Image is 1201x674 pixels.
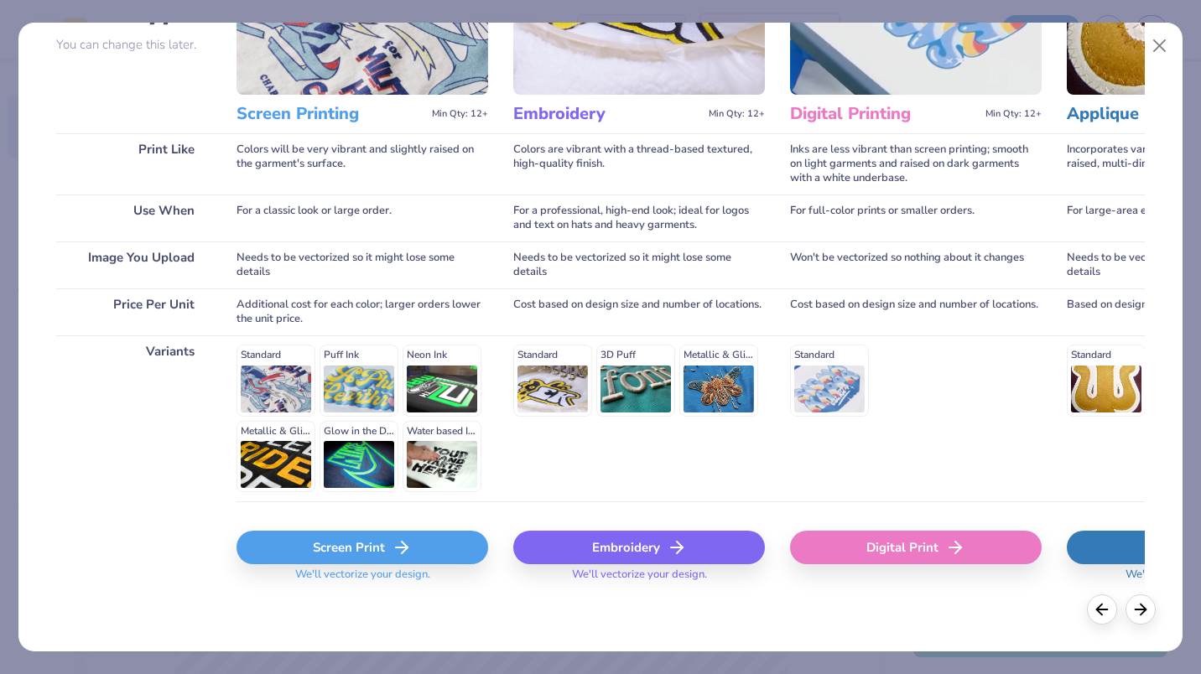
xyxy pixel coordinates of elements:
[237,194,488,241] div: For a classic look or large order.
[513,531,765,564] div: Embroidery
[790,133,1042,194] div: Inks are less vibrant than screen printing; smooth on light garments and raised on dark garments ...
[513,133,765,194] div: Colors are vibrant with a thread-based textured, high-quality finish.
[237,133,488,194] div: Colors will be very vibrant and slightly raised on the garment's surface.
[56,241,211,288] div: Image You Upload
[56,288,211,335] div: Price Per Unit
[985,108,1042,120] span: Min Qty: 12+
[790,241,1042,288] div: Won't be vectorized so nothing about it changes
[237,531,488,564] div: Screen Print
[1143,30,1175,62] button: Close
[709,108,765,120] span: Min Qty: 12+
[56,38,211,52] p: You can change this later.
[790,103,979,125] h3: Digital Printing
[790,288,1042,335] div: Cost based on design size and number of locations.
[56,335,211,501] div: Variants
[790,531,1042,564] div: Digital Print
[790,194,1042,241] div: For full-color prints or smaller orders.
[432,108,488,120] span: Min Qty: 12+
[513,288,765,335] div: Cost based on design size and number of locations.
[513,194,765,241] div: For a professional, high-end look; ideal for logos and text on hats and heavy garments.
[513,241,765,288] div: Needs to be vectorized so it might lose some details
[56,133,211,194] div: Print Like
[237,241,488,288] div: Needs to be vectorized so it might lose some details
[513,103,702,125] h3: Embroidery
[56,194,211,241] div: Use When
[565,568,714,592] span: We'll vectorize your design.
[237,103,425,125] h3: Screen Printing
[237,288,488,335] div: Additional cost for each color; larger orders lower the unit price.
[289,568,437,592] span: We'll vectorize your design.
